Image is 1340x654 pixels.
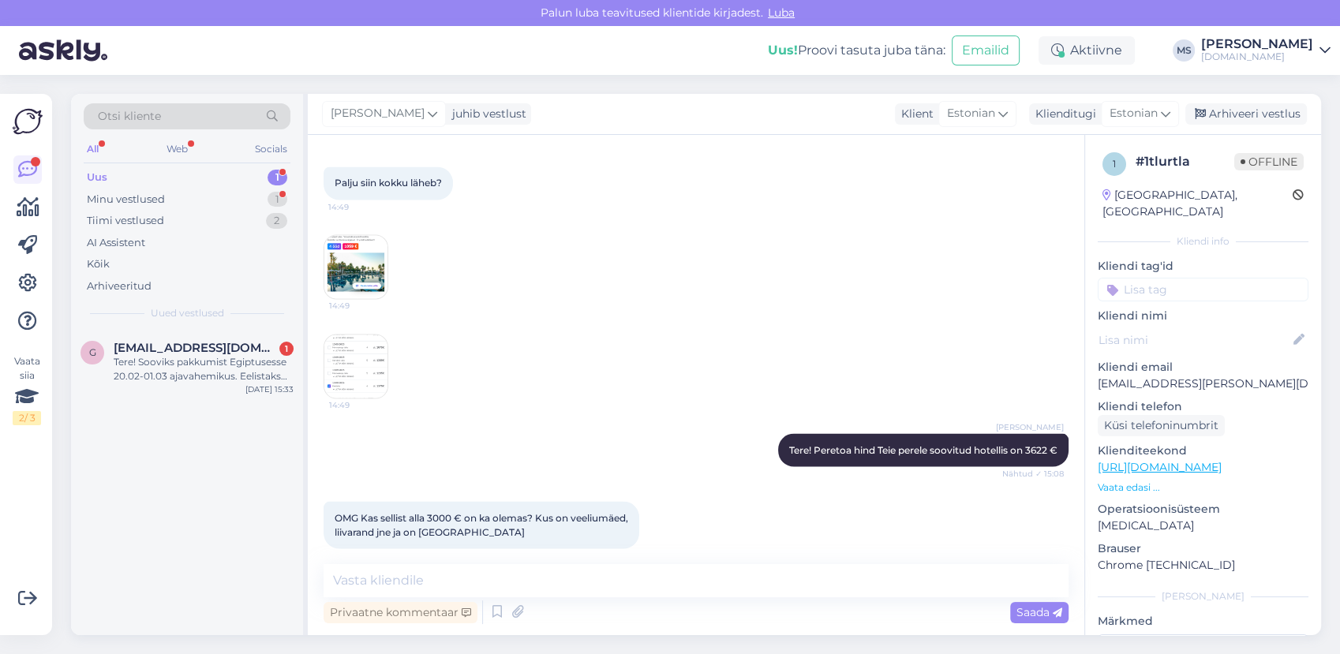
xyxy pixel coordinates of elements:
[1098,415,1225,436] div: Küsi telefoninumbrit
[1098,460,1222,474] a: [URL][DOMAIN_NAME]
[1098,613,1308,630] p: Märkmed
[335,177,442,189] span: Palju siin kokku läheb?
[1173,39,1195,62] div: MS
[252,139,290,159] div: Socials
[1234,153,1304,170] span: Offline
[1098,480,1308,495] p: Vaata edasi ...
[1098,308,1308,324] p: Kliendi nimi
[1110,105,1158,122] span: Estonian
[324,334,387,398] img: Attachment
[328,549,387,561] span: 15:17
[789,443,1057,455] span: Tere! Peretoa hind Teie perele soovitud hotellis on 3622 €
[324,602,477,623] div: Privaatne kommentaar
[1098,443,1308,459] p: Klienditeekond
[114,355,294,383] div: Tere! Sooviks pakkumist Egiptusesse 20.02-01.03 ajavahemikus. Eelistaks Rixose hotelliketti. 2 tä...
[952,36,1020,65] button: Emailid
[13,411,41,425] div: 2 / 3
[768,41,945,60] div: Proovi tasuta juba täna:
[335,511,631,537] span: OMG Kas sellist alla 3000 € on ka olemas? Kus on veeliumäed, liivarand jne ja on [GEOGRAPHIC_DATA]
[996,420,1064,432] span: [PERSON_NAME]
[768,43,798,58] b: Uus!
[1098,359,1308,376] p: Kliendi email
[87,278,152,294] div: Arhiveeritud
[1098,518,1308,534] p: [MEDICAL_DATA]
[268,170,287,185] div: 1
[1113,158,1116,170] span: 1
[1098,501,1308,518] p: Operatsioonisüsteem
[324,235,387,298] img: Attachment
[87,256,110,272] div: Kõik
[163,139,191,159] div: Web
[1099,331,1290,349] input: Lisa nimi
[895,106,934,122] div: Klient
[329,299,388,311] span: 14:49
[1098,398,1308,415] p: Kliendi telefon
[1002,467,1064,479] span: Nähtud ✓ 15:08
[1098,278,1308,301] input: Lisa tag
[89,346,96,358] span: g
[84,139,102,159] div: All
[279,342,294,356] div: 1
[1098,258,1308,275] p: Kliendi tag'id
[245,383,294,395] div: [DATE] 15:33
[1136,152,1234,171] div: # 1tlurtla
[1201,38,1313,50] div: [PERSON_NAME]
[87,213,164,229] div: Tiimi vestlused
[114,341,278,355] span: geiu.lember@gmail.com
[1102,187,1293,220] div: [GEOGRAPHIC_DATA], [GEOGRAPHIC_DATA]
[947,105,995,122] span: Estonian
[1098,589,1308,604] div: [PERSON_NAME]
[328,200,387,212] span: 14:49
[1201,50,1313,63] div: [DOMAIN_NAME]
[87,192,165,207] div: Minu vestlused
[329,398,388,410] span: 14:49
[13,107,43,136] img: Askly Logo
[98,108,161,125] span: Otsi kliente
[268,192,287,207] div: 1
[1029,106,1096,122] div: Klienditugi
[331,105,425,122] span: [PERSON_NAME]
[446,106,526,122] div: juhib vestlust
[13,354,41,425] div: Vaata siia
[1098,376,1308,392] p: [EMAIL_ADDRESS][PERSON_NAME][DOMAIN_NAME]
[1098,540,1308,557] p: Brauser
[1098,557,1308,574] p: Chrome [TECHNICAL_ID]
[87,170,107,185] div: Uus
[1098,234,1308,249] div: Kliendi info
[151,306,224,320] span: Uued vestlused
[1016,605,1062,619] span: Saada
[87,235,145,251] div: AI Assistent
[1185,103,1307,125] div: Arhiveeri vestlus
[1201,38,1331,63] a: [PERSON_NAME][DOMAIN_NAME]
[266,213,287,229] div: 2
[763,6,799,20] span: Luba
[1039,36,1135,65] div: Aktiivne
